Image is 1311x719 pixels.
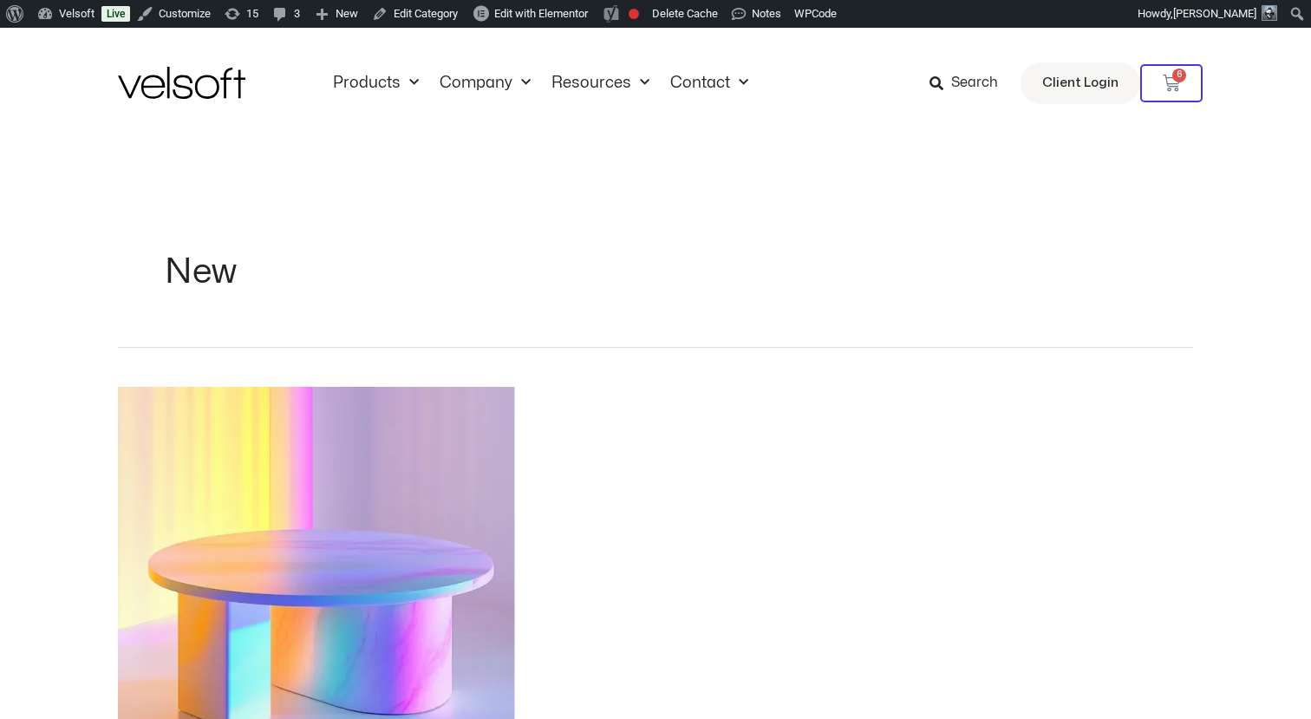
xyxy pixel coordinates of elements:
[541,74,660,93] a: ResourcesMenu Toggle
[1042,72,1119,95] span: Client Login
[494,7,588,20] span: Edit with Elementor
[429,74,541,93] a: CompanyMenu Toggle
[929,69,1010,98] a: Search
[323,74,429,93] a: ProductsMenu Toggle
[951,72,998,95] span: Search
[629,9,639,19] div: Focus keyphrase not set
[323,74,759,93] nav: Menu
[660,74,759,93] a: ContactMenu Toggle
[1021,62,1140,104] a: Client Login
[165,248,1146,297] h1: New
[118,67,245,99] img: Velsoft Training Materials
[1173,7,1256,20] span: [PERSON_NAME]
[1172,69,1186,82] span: 6
[101,6,130,22] a: Live
[1140,64,1203,102] a: 6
